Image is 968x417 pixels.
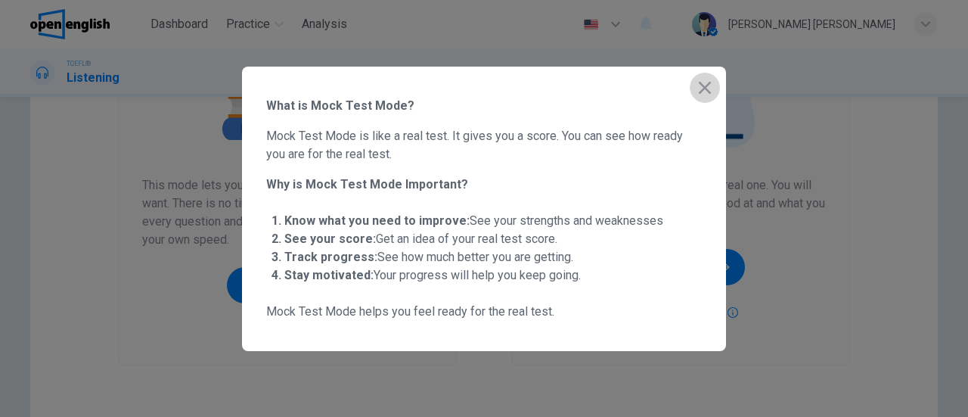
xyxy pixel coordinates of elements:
strong: See your score: [284,232,376,246]
span: See how much better you are getting. [284,250,573,264]
span: Get an idea of your real test score. [284,232,557,246]
span: What is Mock Test Mode? [266,97,702,115]
span: Mock Test Mode is like a real test. It gives you a score. You can see how ready you are for the r... [266,127,702,163]
span: Why is Mock Test Mode Important? [266,176,702,194]
span: Mock Test Mode helps you feel ready for the real test. [266,303,702,321]
span: Your progress will help you keep going. [284,268,581,282]
strong: Track progress: [284,250,377,264]
strong: Stay motivated: [284,268,374,282]
span: See your strengths and weaknesses [284,213,663,228]
strong: Know what you need to improve: [284,213,470,228]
